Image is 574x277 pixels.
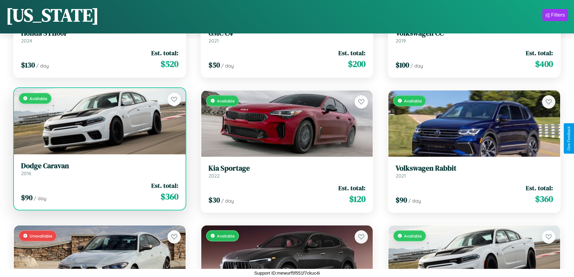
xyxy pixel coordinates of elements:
span: Est. total: [151,181,178,190]
span: / day [34,195,46,201]
span: Est. total: [526,49,553,57]
span: 2022 [209,173,220,179]
h3: Honda ST1100P [21,29,178,38]
span: Available [30,96,47,101]
h3: Volkswagen CC [396,29,553,38]
button: Filters [542,9,568,21]
span: $ 120 [349,193,365,205]
span: / day [410,63,423,69]
h3: Kia Sportage [209,164,366,173]
span: 2021 [209,38,219,44]
span: Unavailable [30,233,52,238]
span: $ 360 [161,190,178,203]
span: $ 400 [535,58,553,70]
span: / day [408,198,421,204]
a: Volkswagen Rabbit2021 [396,164,553,179]
span: Available [217,233,235,238]
span: Available [404,233,422,238]
span: 2016 [21,170,31,176]
a: Dodge Caravan2016 [21,162,178,176]
span: 2024 [21,38,32,44]
span: $ 520 [161,58,178,70]
a: Kia Sportage2022 [209,164,366,179]
span: Est. total: [151,49,178,57]
span: Est. total: [338,184,365,192]
span: $ 100 [396,60,409,70]
span: / day [36,63,49,69]
span: $ 200 [348,58,365,70]
span: 2019 [396,38,406,44]
h1: [US_STATE] [6,3,99,27]
span: / day [221,198,234,204]
span: $ 90 [21,193,33,203]
h3: GMC C4 [209,29,366,38]
div: Filters [551,12,565,18]
span: / day [221,63,234,69]
span: $ 90 [396,195,407,205]
span: Est. total: [338,49,365,57]
span: $ 50 [209,60,220,70]
span: $ 30 [209,195,220,205]
span: Available [404,98,422,103]
a: GMC C42021 [209,29,366,44]
a: Honda ST1100P2024 [21,29,178,44]
span: $ 130 [21,60,35,70]
span: Est. total: [526,184,553,192]
span: Available [217,98,235,103]
h3: Volkswagen Rabbit [396,164,553,173]
span: 2021 [396,173,406,179]
h3: Dodge Caravan [21,162,178,170]
span: $ 360 [535,193,553,205]
a: Volkswagen CC2019 [396,29,553,44]
p: Support ID: mewurf5f551f7ckuc4i [254,269,320,277]
div: Give Feedback [567,126,571,151]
